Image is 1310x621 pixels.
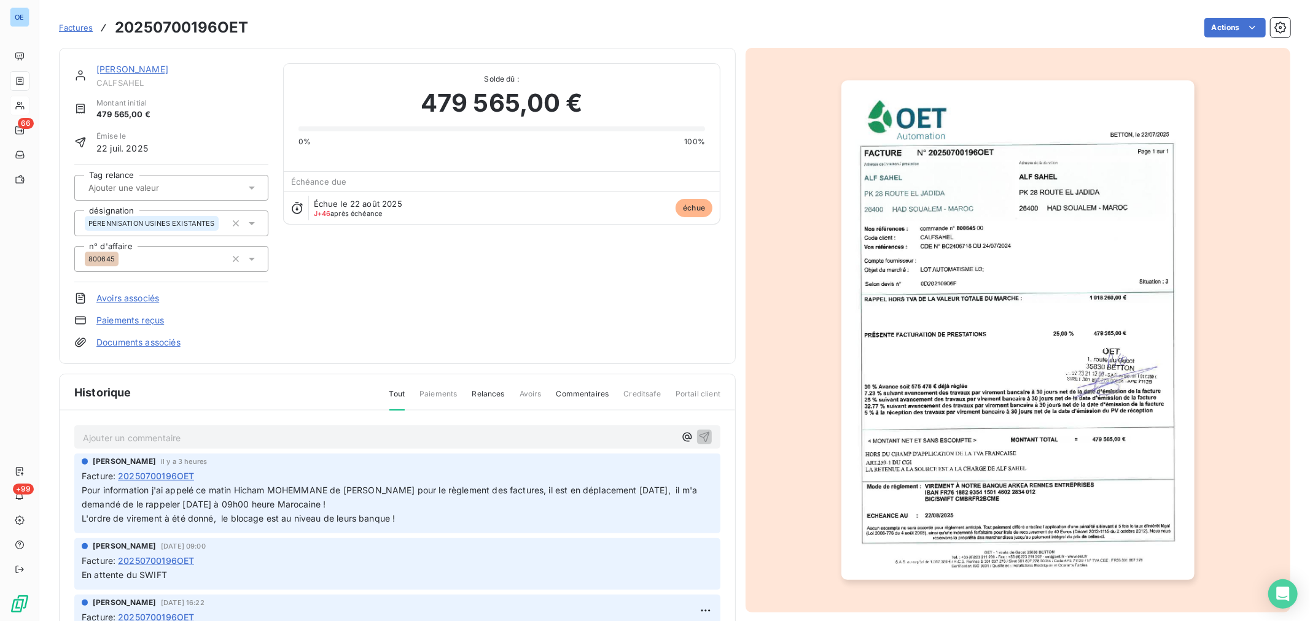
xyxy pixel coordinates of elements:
[82,554,115,567] span: Facture :
[841,80,1195,580] img: invoice_thumbnail
[93,597,156,608] span: [PERSON_NAME]
[520,388,542,409] span: Avoirs
[88,255,115,263] span: 800645
[118,554,194,567] span: 20250700196OET
[96,336,181,349] a: Documents associés
[96,142,148,155] span: 22 juil. 2025
[59,21,93,34] a: Factures
[88,220,215,227] span: PÉRENNISATION USINES EXISTANTES
[82,513,395,523] span: L'ordre de virement à été donné, le blocage est au niveau de leurs banque !
[96,109,150,121] span: 479 565,00 €
[1268,579,1298,609] div: Open Intercom Messenger
[93,456,156,467] span: [PERSON_NAME]
[118,469,194,482] span: 20250700196OET
[10,594,29,614] img: Logo LeanPay
[161,542,206,550] span: [DATE] 09:00
[472,388,504,409] span: Relances
[96,98,150,109] span: Montant initial
[93,541,156,552] span: [PERSON_NAME]
[82,569,167,580] span: En attente du SWIFT
[314,210,383,217] span: après échéance
[684,136,705,147] span: 100%
[314,199,402,209] span: Échue le 22 août 2025
[314,209,331,218] span: J+46
[115,17,248,39] h3: 20250700196OET
[161,458,207,465] span: il y a 3 heures
[59,23,93,33] span: Factures
[1204,18,1266,37] button: Actions
[96,292,159,304] a: Avoirs associés
[389,388,405,411] span: Tout
[96,64,168,74] a: [PERSON_NAME]
[96,314,164,326] a: Paiements reçus
[74,384,131,401] span: Historique
[676,199,712,217] span: échue
[96,78,268,88] span: CALFSAHEL
[10,7,29,27] div: OE
[676,388,720,409] span: Portail client
[298,74,705,85] span: Solde dû :
[87,182,211,193] input: Ajouter une valeur
[291,177,347,187] span: Échéance due
[18,118,34,129] span: 66
[96,131,148,142] span: Émise le
[82,485,700,509] span: Pour information j'ai appelé ce matin Hicham MOHEMMANE de [PERSON_NAME] pour le règlement des fac...
[13,484,34,495] span: +99
[419,388,457,409] span: Paiements
[623,388,661,409] span: Creditsafe
[421,85,583,121] span: 479 565,00 €
[556,388,609,409] span: Commentaires
[161,599,205,606] span: [DATE] 16:22
[298,136,311,147] span: 0%
[82,469,115,482] span: Facture :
